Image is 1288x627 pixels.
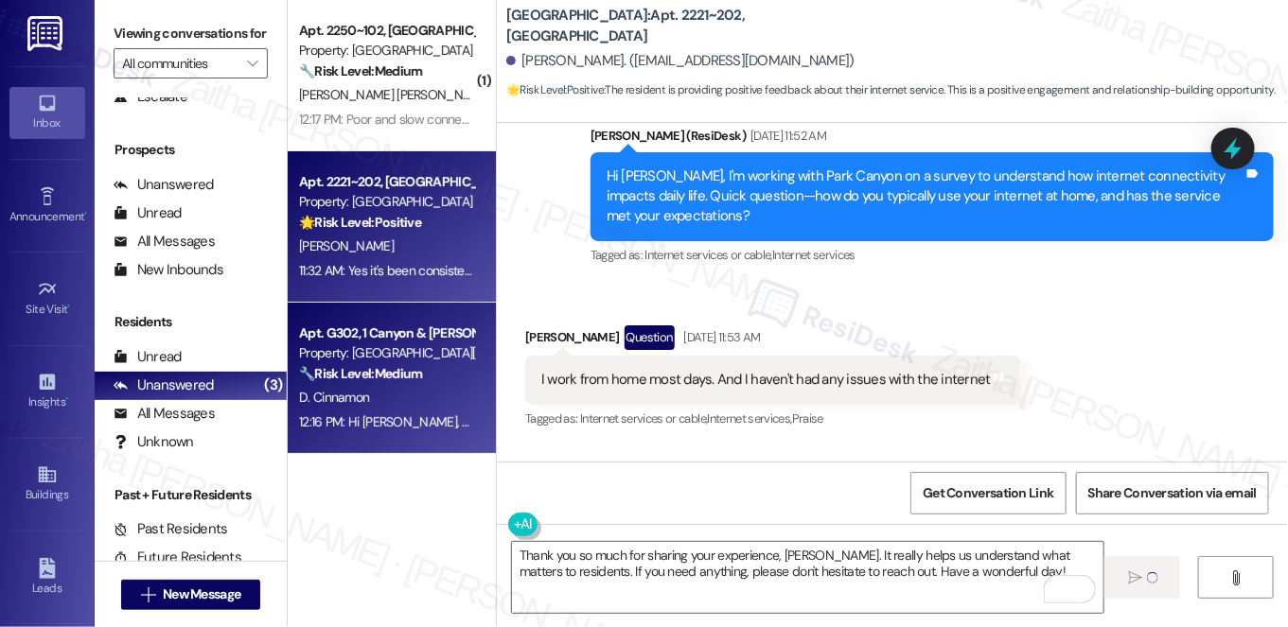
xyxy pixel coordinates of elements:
div: Apt. G302, 1 Canyon & [PERSON_NAME][GEOGRAPHIC_DATA] [299,323,474,343]
span: Internet services [772,247,856,263]
div: All Messages [114,404,215,424]
span: [PERSON_NAME] [PERSON_NAME] [299,86,491,103]
strong: 🔧 Risk Level: Medium [299,365,422,382]
i:  [247,56,257,71]
strong: 🌟 Risk Level: Positive [506,82,604,97]
button: Share Conversation via email [1076,472,1269,514]
div: New Inbounds [114,260,223,280]
span: Praise [792,410,823,427]
button: New Message [121,580,261,610]
div: Unanswered [114,375,214,395]
div: Property: [GEOGRAPHIC_DATA] [299,192,474,212]
div: Apt. 2250~102, [GEOGRAPHIC_DATA] [299,21,474,41]
img: ResiDesk Logo [27,16,66,51]
div: Property: [GEOGRAPHIC_DATA][PERSON_NAME] [299,343,474,363]
span: New Message [163,584,240,604]
div: 12:17 PM: Poor and slow connection. A lot of outages. [299,111,582,128]
span: • [68,300,71,313]
span: Internet services , [707,410,791,427]
div: Prospects [95,140,287,160]
i:  [141,587,155,602]
span: • [65,392,68,406]
div: 12:16 PM: Hi [PERSON_NAME], you're welcome! I'm happy I could help. Please don't hesitate to reac... [299,413,1003,430]
div: (3) [259,371,287,400]
strong: 🌟 Risk Level: Positive [299,214,421,231]
a: Inbox [9,87,85,138]
div: Unread [114,203,182,223]
div: [PERSON_NAME] (ResiDesk) [591,126,1274,152]
a: Insights • [9,366,85,417]
div: Unknown [114,432,194,452]
div: [PERSON_NAME] [525,325,1021,356]
input: All communities [122,48,238,78]
div: Apt. 2221~202, [GEOGRAPHIC_DATA] [299,172,474,192]
button: Get Conversation Link [910,472,1066,514]
div: Tagged as: [525,405,1021,432]
span: D. Cinnamon [299,389,369,406]
strong: 🔧 Risk Level: Medium [299,62,422,79]
a: Site Visit • [9,273,85,324]
div: Question [625,325,675,349]
div: Hi [PERSON_NAME], I'm working with Park Canyon on a survey to understand how internet connectivit... [607,166,1244,227]
div: Unanswered [114,175,214,195]
div: [DATE] 11:53 AM [679,327,761,347]
div: Past + Future Residents [95,485,287,505]
span: Internet services or cable , [645,247,772,263]
b: [GEOGRAPHIC_DATA]: Apt. 2221~202, [GEOGRAPHIC_DATA] [506,6,885,46]
i:  [1129,570,1143,585]
a: Leads [9,552,85,603]
span: [PERSON_NAME] [299,237,394,254]
a: Buildings [9,459,85,510]
div: All Messages [114,232,215,252]
div: Property: [GEOGRAPHIC_DATA] [299,41,474,61]
div: Escalate [114,87,187,107]
div: Tagged as: [591,241,1274,269]
div: Residents [95,312,287,332]
label: Viewing conversations for [114,19,268,48]
i:  [1229,570,1244,585]
span: Share Conversation via email [1088,483,1257,503]
div: [PERSON_NAME]. ([EMAIL_ADDRESS][DOMAIN_NAME]) [506,51,855,71]
span: Get Conversation Link [923,483,1053,503]
span: Internet services or cable , [580,410,707,427]
div: Unread [114,347,182,367]
span: : The resident is providing positive feedback about their internet service. This is a positive en... [506,80,1275,100]
div: Past Residents [114,519,228,539]
div: 11:32 AM: Yes it's been consistent, no issues [299,262,533,279]
textarea: To enrich screen reader interactions, please activate Accessibility in Grammarly extension settings [512,542,1103,613]
div: [DATE] 11:52 AM [746,126,826,146]
span: • [84,207,87,220]
div: Future Residents [114,548,241,567]
div: I work from home most days. And I haven't had any issues with the internet [541,370,991,390]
